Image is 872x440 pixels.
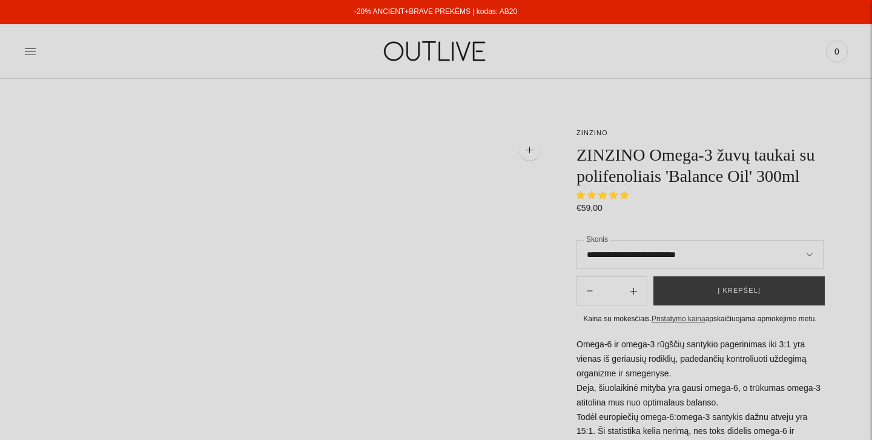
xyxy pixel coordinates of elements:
a: Pristatymo kaina [652,315,705,323]
input: Product quantity [603,282,621,300]
button: Add product quantity [577,276,603,305]
button: Į krepšelį [653,276,825,305]
a: -20% ANCIENT+BRAVE PREKĖMS | kodas: AB20 [354,7,517,16]
a: ZINZINO [576,129,608,136]
h1: ZINZINO Omega-3 žuvų taukai su polifenoliais 'Balance Oil' 300ml [576,144,824,187]
span: 0 [828,43,845,60]
img: OUTLIVE [360,30,512,72]
span: €59,00 [576,203,603,213]
span: 4.75 stars [576,190,631,200]
div: Kaina su mokesčiais. apskaičiuojama apmokėjimo metu. [576,313,824,325]
a: 0 [826,38,848,65]
button: Subtract product quantity [621,276,647,305]
span: Į krepšelį [718,285,761,297]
